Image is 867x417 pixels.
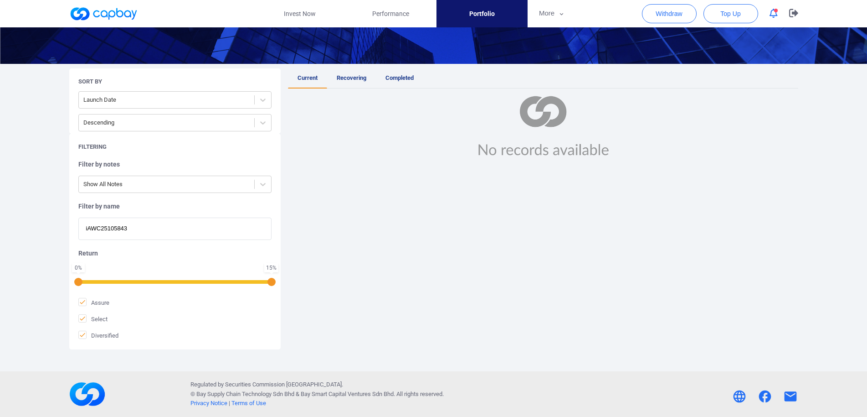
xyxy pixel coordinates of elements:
[78,298,109,307] span: Assure
[190,380,444,408] p: Regulated by Securities Commission [GEOGRAPHIC_DATA]. © Bay Supply Chain Technology Sdn Bhd & . A...
[337,74,366,81] span: Recovering
[78,202,272,210] h5: Filter by name
[74,265,83,271] div: 0 %
[190,400,227,407] a: Privacy Notice
[231,400,266,407] a: Terms of Use
[467,96,620,157] img: noRecord
[78,331,118,340] span: Diversified
[298,74,318,81] span: Current
[78,143,107,151] h5: Filtering
[78,160,272,168] h5: Filter by notes
[78,218,272,240] input: Enter investment note name
[78,314,108,323] span: Select
[78,249,272,257] h5: Return
[642,4,697,23] button: Withdraw
[469,9,495,19] span: Portfolio
[385,74,414,81] span: Completed
[78,78,102,86] h5: Sort By
[301,391,394,397] span: Bay Smart Capital Ventures Sdn Bhd
[720,9,740,18] span: Top Up
[703,4,758,23] button: Top Up
[372,9,409,19] span: Performance
[69,376,106,412] img: footerLogo
[266,265,277,271] div: 15 %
